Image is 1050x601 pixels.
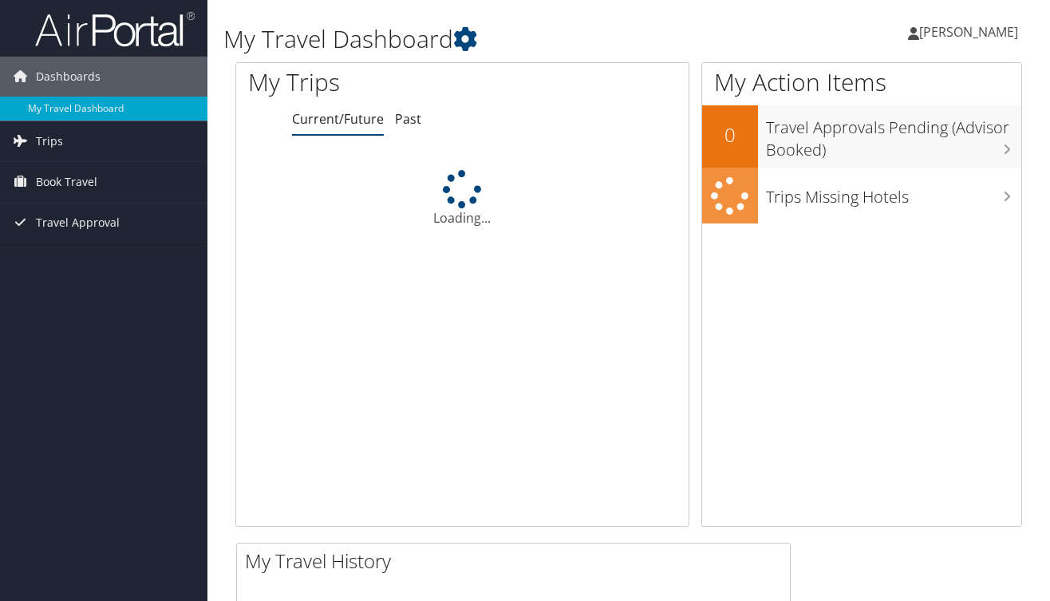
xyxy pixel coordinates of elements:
h3: Travel Approvals Pending (Advisor Booked) [766,109,1021,161]
span: Dashboards [36,57,101,97]
span: Trips [36,121,63,161]
a: Trips Missing Hotels [702,168,1021,224]
h1: My Trips [248,65,488,99]
img: airportal-logo.png [35,10,195,48]
a: 0Travel Approvals Pending (Advisor Booked) [702,105,1021,167]
h2: My Travel History [245,548,790,575]
div: Loading... [236,170,689,227]
span: Book Travel [36,162,97,202]
a: Current/Future [292,110,384,128]
span: [PERSON_NAME] [919,23,1018,41]
h1: My Action Items [702,65,1021,99]
h3: Trips Missing Hotels [766,178,1021,208]
a: [PERSON_NAME] [908,8,1034,56]
h2: 0 [702,121,758,148]
h1: My Travel Dashboard [223,22,764,56]
span: Travel Approval [36,203,120,243]
a: Past [395,110,421,128]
